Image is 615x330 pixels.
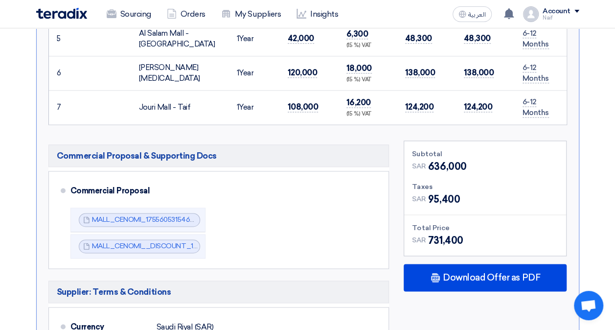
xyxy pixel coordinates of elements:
[92,242,252,250] a: MALL_CENOMI__DISCOUNT_1756643122070.pdf
[523,97,549,118] span: 6-12 Months
[99,3,159,25] a: Sourcing
[412,182,558,192] div: Taxes
[346,63,372,73] span: 18,000
[412,235,426,245] span: SAR
[159,3,213,25] a: Orders
[464,33,491,44] span: 48,300
[428,192,460,207] span: 95,400
[139,28,221,50] div: Al Salam Mall - [GEOGRAPHIC_DATA]
[412,161,426,171] span: SAR
[412,149,558,159] div: Subtotal
[346,29,368,39] span: 6,300
[139,102,221,113] div: Jouri Mall - Taif
[288,68,318,78] span: 120,000
[92,215,206,224] a: MALL_CENOMI_1755605315463.pdf
[139,62,221,84] div: [PERSON_NAME][MEDICAL_DATA]
[346,76,389,84] div: (15 %) VAT
[428,159,467,174] span: 636,000
[237,103,239,112] span: 1
[346,42,389,50] div: (15 %) VAT
[523,29,549,49] span: 6-12 Months
[523,6,539,22] img: profile_test.png
[405,102,434,112] span: 124,200
[70,179,373,203] div: Commercial Proposal
[523,63,549,84] span: 6-12 Months
[428,233,463,248] span: 731,400
[464,68,494,78] span: 138,000
[543,15,579,21] div: Naif
[288,102,319,112] span: 108,000
[49,90,65,124] td: 7
[229,22,280,56] td: Year
[213,3,289,25] a: My Suppliers
[405,68,435,78] span: 138,000
[49,22,65,56] td: 5
[48,281,389,303] h5: Supplier: Terms & Conditions
[49,56,65,90] td: 6
[464,102,493,112] span: 124,200
[57,150,217,162] span: Commercial Proposal & Supporting Docs
[412,194,426,204] span: SAR
[574,291,603,320] a: Open chat
[237,69,239,77] span: 1
[289,3,346,25] a: Insights
[229,56,280,90] td: Year
[288,33,314,44] span: 42,000
[443,273,540,282] span: Download Offer as PDF
[229,90,280,124] td: Year
[543,7,570,16] div: Account
[346,110,389,118] div: (15 %) VAT
[237,34,239,43] span: 1
[346,97,371,108] span: 16,200
[468,11,486,18] span: العربية
[412,223,558,233] div: Total Price
[36,8,87,19] img: Teradix logo
[405,33,432,44] span: 48,300
[453,6,492,22] button: العربية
